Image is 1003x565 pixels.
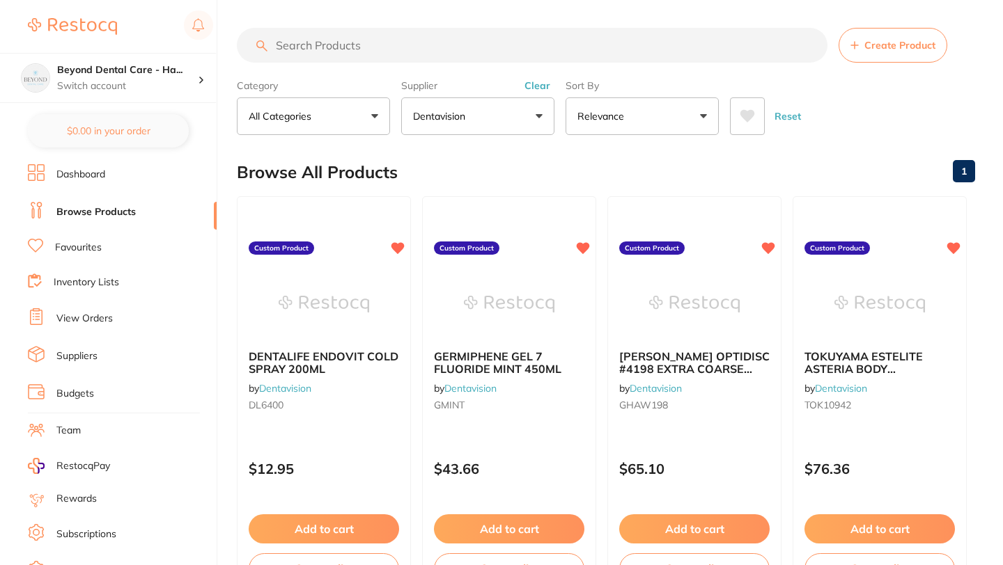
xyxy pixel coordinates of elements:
span: DL6400 [249,399,283,411]
img: DENTALIFE ENDOVIT COLD SPRAY 200ML [279,269,369,339]
img: KERR OPTIDISC #4198 EXTRA COARSE DARK RED 12.6MM (80) [649,269,740,339]
b: GERMIPHENE GEL 7 FLUORIDE MINT 450ML [434,350,584,376]
h4: Beyond Dental Care - Hamilton [57,63,198,77]
p: $12.95 [249,461,399,477]
p: All Categories [249,109,317,123]
span: TOK10942 [804,399,851,411]
button: $0.00 in your order [28,114,189,148]
img: GERMIPHENE GEL 7 FLUORIDE MINT 450ML [464,269,554,339]
a: Restocq Logo [28,10,117,42]
span: RestocqPay [56,459,110,473]
b: TOKUYAMA ESTELITE ASTERIA BODY RESTORATIVE SYRINGE A2B 4g [804,350,955,376]
img: TOKUYAMA ESTELITE ASTERIA BODY RESTORATIVE SYRINGE A2B 4g [834,269,925,339]
p: $43.66 [434,461,584,477]
a: Subscriptions [56,527,116,541]
span: by [804,382,867,395]
span: GMINT [434,399,465,411]
a: Dentavision [630,382,682,395]
button: Add to cart [434,514,584,543]
a: View Orders [56,312,113,326]
a: Dentavision [259,382,311,395]
span: by [619,382,682,395]
button: Add to cart [804,514,955,543]
a: Inventory Lists [54,276,119,289]
a: RestocqPay [28,458,110,474]
a: Suppliers [56,349,98,363]
span: by [249,382,311,395]
a: Browse Products [56,205,136,219]
button: Clear [520,79,554,92]
a: Team [56,424,81,438]
img: Restocq Logo [28,18,117,35]
button: Add to cart [249,514,399,543]
button: Reset [770,97,805,135]
label: Custom Product [804,241,870,255]
button: All Categories [237,97,390,135]
p: $65.10 [619,461,770,477]
p: Dentavision [413,109,471,123]
h2: Browse All Products [237,163,398,182]
button: Create Product [839,28,947,63]
button: Dentavision [401,97,554,135]
img: Beyond Dental Care - Hamilton [22,64,49,92]
span: DENTALIFE ENDOVIT COLD SPRAY 200ML [249,349,398,376]
span: by [434,382,497,395]
a: Budgets [56,387,94,401]
b: DENTALIFE ENDOVIT COLD SPRAY 200ML [249,350,399,376]
label: Custom Product [249,241,314,255]
a: Dentavision [815,382,867,395]
img: RestocqPay [28,458,45,474]
button: Add to cart [619,514,770,543]
span: GERMIPHENE GEL 7 FLUORIDE MINT 450ML [434,349,561,376]
span: [PERSON_NAME] OPTIDISC #4198 EXTRA COARSE DARK RED 12.6MM (80) [619,349,770,389]
p: $76.36 [804,461,955,477]
span: Create Product [864,40,935,51]
button: Relevance [566,97,719,135]
label: Sort By [566,79,719,92]
label: Category [237,79,390,92]
a: Dashboard [56,168,105,182]
a: Dentavision [444,382,497,395]
a: Favourites [55,241,102,255]
input: Search Products [237,28,827,63]
span: TOKUYAMA ESTELITE ASTERIA BODY RESTORATIVE SYRINGE A2B 4g [804,349,934,401]
label: Supplier [401,79,554,92]
label: Custom Product [434,241,499,255]
label: Custom Product [619,241,685,255]
span: GHAW198 [619,399,668,411]
a: Rewards [56,492,97,506]
b: KERR OPTIDISC #4198 EXTRA COARSE DARK RED 12.6MM (80) [619,350,770,376]
p: Relevance [577,109,630,123]
p: Switch account [57,79,198,93]
a: 1 [953,157,975,185]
